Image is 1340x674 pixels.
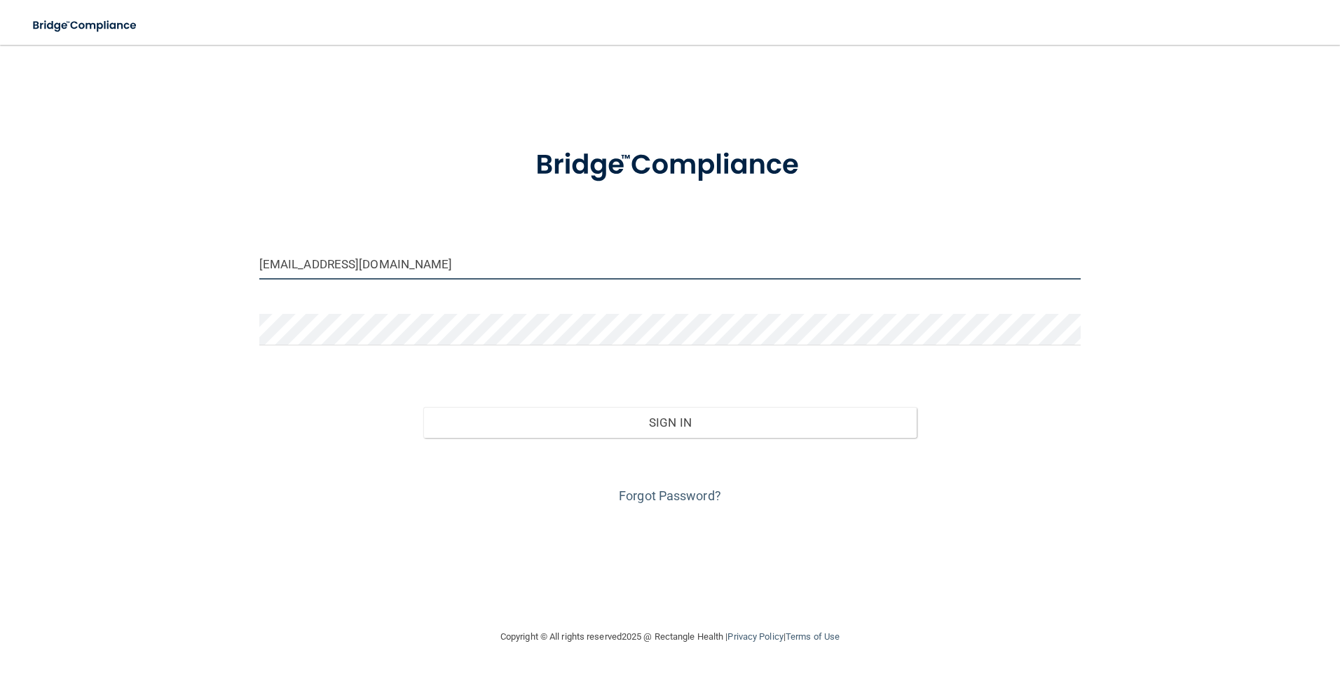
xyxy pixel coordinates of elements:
input: Email [259,248,1081,280]
a: Privacy Policy [727,631,783,642]
a: Forgot Password? [619,488,721,503]
img: bridge_compliance_login_screen.278c3ca4.svg [21,11,150,40]
div: Copyright © All rights reserved 2025 @ Rectangle Health | | [414,614,926,659]
img: bridge_compliance_login_screen.278c3ca4.svg [507,129,833,202]
button: Sign In [423,407,917,438]
a: Terms of Use [786,631,840,642]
